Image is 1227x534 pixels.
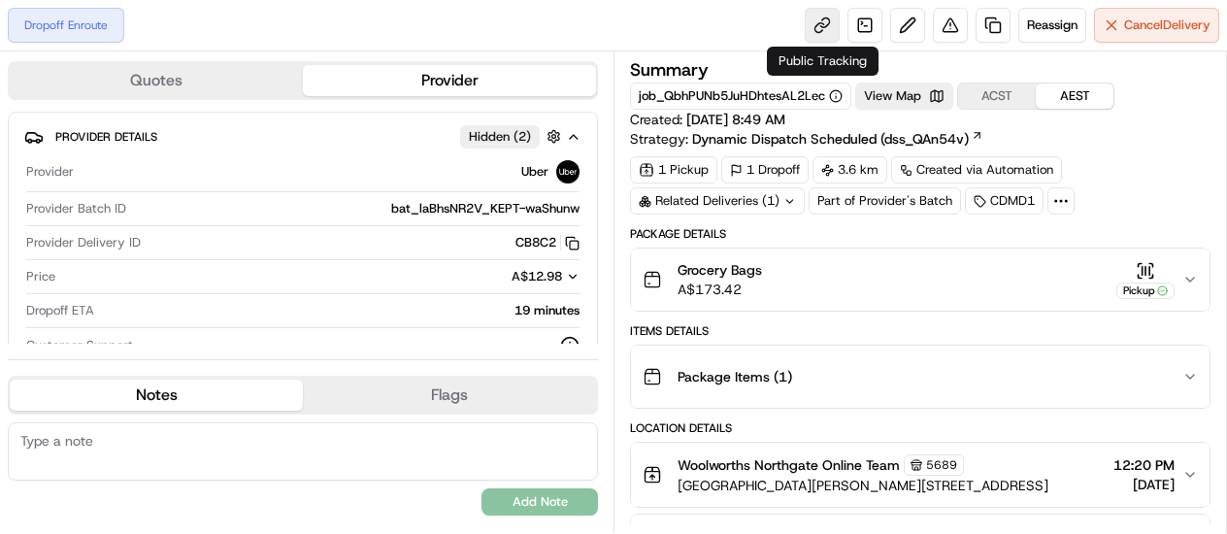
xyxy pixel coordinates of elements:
[26,163,74,181] span: Provider
[303,65,596,96] button: Provider
[631,346,1210,408] button: Package Items (1)
[10,380,303,411] button: Notes
[678,476,1048,495] span: [GEOGRAPHIC_DATA][PERSON_NAME][STREET_ADDRESS]
[469,128,531,146] span: Hidden ( 2 )
[630,61,709,79] h3: Summary
[303,380,596,411] button: Flags
[26,302,94,319] span: Dropoff ETA
[812,156,887,184] div: 3.6 km
[391,200,580,217] span: bat_laBhsNR2V_KEPT-waShunw
[630,156,717,184] div: 1 Pickup
[26,268,55,285] span: Price
[958,83,1036,109] button: ACST
[686,111,785,128] span: [DATE] 8:49 AM
[1027,17,1078,34] span: Reassign
[630,110,785,129] span: Created:
[631,249,1210,311] button: Grocery BagsA$173.42Pickup
[55,129,157,145] span: Provider Details
[1116,261,1175,299] button: Pickup
[1036,83,1113,109] button: AEST
[678,280,762,299] span: A$173.42
[630,420,1210,436] div: Location Details
[721,156,809,184] div: 1 Dropoff
[692,129,969,149] span: Dynamic Dispatch Scheduled (dss_QAn54v)
[1124,17,1210,34] span: Cancel Delivery
[521,163,548,181] span: Uber
[460,124,566,149] button: Hidden (2)
[631,443,1210,507] button: Woolworths Northgate Online Team5689[GEOGRAPHIC_DATA][PERSON_NAME][STREET_ADDRESS]12:20 PM[DATE]
[1116,283,1175,299] div: Pickup
[891,156,1062,184] a: Created via Automation
[26,234,141,251] span: Provider Delivery ID
[767,47,879,76] div: Public Tracking
[678,367,792,386] span: Package Items ( 1 )
[678,260,762,280] span: Grocery Bags
[678,455,900,475] span: Woolworths Northgate Online Team
[1018,8,1086,43] button: Reassign
[855,83,953,110] button: View Map
[512,268,562,284] span: A$12.98
[409,268,580,285] button: A$12.98
[10,65,303,96] button: Quotes
[24,120,581,152] button: Provider DetailsHidden (2)
[1094,8,1219,43] button: CancelDelivery
[926,457,957,473] span: 5689
[1113,455,1175,475] span: 12:20 PM
[965,187,1044,215] div: CDMD1
[692,129,983,149] a: Dynamic Dispatch Scheduled (dss_QAn54v)
[26,200,126,217] span: Provider Batch ID
[26,337,133,354] span: Customer Support
[630,226,1210,242] div: Package Details
[630,129,983,149] div: Strategy:
[556,160,580,184] img: uber-new-logo.jpeg
[1113,475,1175,494] span: [DATE]
[102,302,580,319] div: 19 minutes
[630,187,805,215] div: Related Deliveries (1)
[639,87,843,105] button: job_QbhPUNb5JuHDhtesAL2Lec
[630,323,1210,339] div: Items Details
[515,234,580,251] button: CB8C2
